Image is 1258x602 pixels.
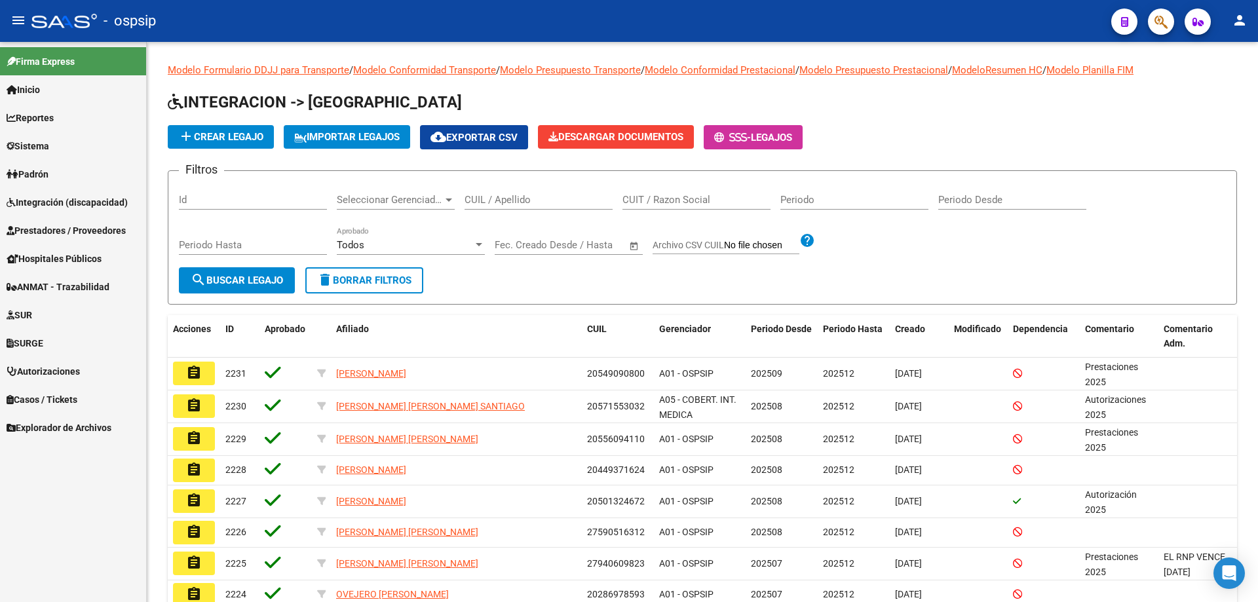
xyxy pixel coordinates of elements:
[823,464,854,475] span: 202512
[104,7,156,35] span: - ospsip
[186,493,202,508] mat-icon: assignment
[823,496,854,506] span: 202512
[225,589,246,599] span: 2224
[336,324,369,334] span: Afiliado
[7,364,80,379] span: Autorizaciones
[186,555,202,571] mat-icon: assignment
[317,274,411,286] span: Borrar Filtros
[10,12,26,28] mat-icon: menu
[336,434,478,444] span: [PERSON_NAME] [PERSON_NAME]
[818,315,890,358] datatable-header-cell: Periodo Hasta
[582,315,654,358] datatable-header-cell: CUIL
[659,464,714,475] span: A01 - OSPSIP
[653,240,724,250] span: Archivo CSV CUIL
[1232,12,1248,28] mat-icon: person
[179,160,224,179] h3: Filtros
[746,315,818,358] datatable-header-cell: Periodo Desde
[1164,552,1225,577] span: EL RNP VENCE 14/10/2025
[265,324,305,334] span: Aprobado
[587,589,645,599] span: 20286978593
[225,558,246,569] span: 2225
[186,430,202,446] mat-icon: assignment
[751,132,792,143] span: Legajos
[179,267,295,293] button: Buscar Legajo
[895,496,922,506] span: [DATE]
[954,324,1001,334] span: Modificado
[659,589,714,599] span: A01 - OSPSIP
[337,239,364,251] span: Todos
[353,64,496,76] a: Modelo Conformidad Transporte
[259,315,312,358] datatable-header-cell: Aprobado
[7,195,128,210] span: Integración (discapacidad)
[186,524,202,540] mat-icon: assignment
[751,434,782,444] span: 202508
[7,83,40,97] span: Inicio
[495,239,548,251] input: Fecha inicio
[336,401,525,411] span: [PERSON_NAME] [PERSON_NAME] SANTIAGO
[430,129,446,145] mat-icon: cloud_download
[7,308,32,322] span: SUR
[336,527,478,537] span: [PERSON_NAME] [PERSON_NAME]
[336,496,406,506] span: [PERSON_NAME]
[420,125,528,149] button: Exportar CSV
[659,527,714,537] span: A01 - OSPSIP
[587,464,645,475] span: 20449371624
[724,240,799,252] input: Archivo CSV CUIL
[587,324,607,334] span: CUIL
[659,368,714,379] span: A01 - OSPSIP
[895,527,922,537] span: [DATE]
[305,267,423,293] button: Borrar Filtros
[7,280,109,294] span: ANMAT - Trazabilidad
[186,586,202,602] mat-icon: assignment
[587,434,645,444] span: 20556094110
[587,558,645,569] span: 27940609823
[1085,427,1138,453] span: Prestaciones 2025
[751,558,782,569] span: 202507
[799,64,948,76] a: Modelo Presupuesto Prestacional
[895,324,925,334] span: Creado
[1080,315,1158,358] datatable-header-cell: Comentario
[823,434,854,444] span: 202512
[751,589,782,599] span: 202507
[823,368,854,379] span: 202512
[1085,394,1146,420] span: Autorizaciones 2025
[336,368,406,379] span: [PERSON_NAME]
[225,464,246,475] span: 2228
[587,527,645,537] span: 27590516312
[895,464,922,475] span: [DATE]
[336,558,478,569] span: [PERSON_NAME] [PERSON_NAME]
[294,131,400,143] span: IMPORTAR LEGAJOS
[220,315,259,358] datatable-header-cell: ID
[890,315,949,358] datatable-header-cell: Creado
[751,496,782,506] span: 202508
[336,464,406,475] span: [PERSON_NAME]
[645,64,795,76] a: Modelo Conformidad Prestacional
[952,64,1042,76] a: ModeloResumen HC
[7,167,48,181] span: Padrón
[714,132,751,143] span: -
[895,434,922,444] span: [DATE]
[823,558,854,569] span: 202512
[1164,324,1213,349] span: Comentario Adm.
[895,558,922,569] span: [DATE]
[1158,315,1237,358] datatable-header-cell: Comentario Adm.
[587,401,645,411] span: 20571553032
[659,324,711,334] span: Gerenciador
[7,421,111,435] span: Explorador de Archivos
[659,558,714,569] span: A01 - OSPSIP
[823,401,854,411] span: 202512
[337,194,443,206] span: Seleccionar Gerenciador
[1008,315,1080,358] datatable-header-cell: Dependencia
[430,132,518,143] span: Exportar CSV
[186,462,202,478] mat-icon: assignment
[587,496,645,506] span: 20501324672
[895,368,922,379] span: [DATE]
[659,434,714,444] span: A01 - OSPSIP
[895,589,922,599] span: [DATE]
[186,365,202,381] mat-icon: assignment
[1085,324,1134,334] span: Comentario
[284,125,410,149] button: IMPORTAR LEGAJOS
[7,336,43,350] span: SURGE
[548,131,683,143] span: Descargar Documentos
[336,589,449,599] span: OVEJERO [PERSON_NAME]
